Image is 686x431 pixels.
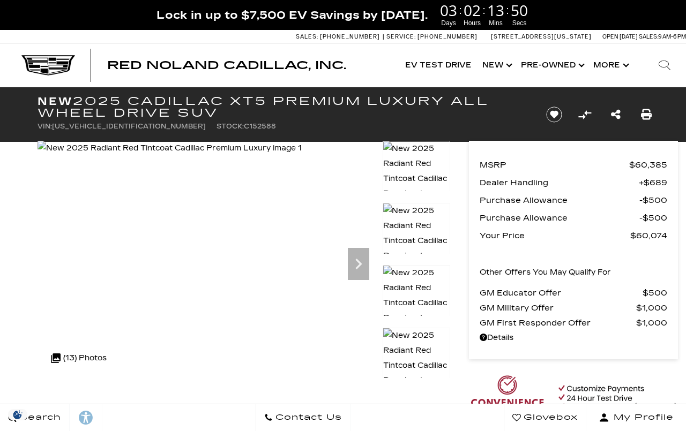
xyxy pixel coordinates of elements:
[480,175,667,190] a: Dealer Handling $689
[38,123,52,130] span: VIN:
[5,409,30,420] img: Opt-Out Icon
[480,157,667,172] a: MSRP $60,385
[386,33,416,40] span: Service:
[577,107,593,123] button: Compare vehicle
[459,2,462,18] span: :
[244,123,276,130] span: C152588
[21,55,75,75] img: Cadillac Dark Logo with Cadillac White Text
[542,106,566,123] button: Save vehicle
[438,3,459,18] span: 03
[17,410,61,425] span: Search
[509,18,530,28] span: Secs
[521,410,578,425] span: Glovebox
[383,265,450,341] img: New 2025 Radiant Red Tintcoat Cadillac Premium Luxury image 3
[611,107,621,122] a: Share this New 2025 Cadillac XT5 Premium Luxury All Wheel Drive SUV
[643,285,667,300] span: $500
[639,193,667,208] span: $500
[506,2,509,18] span: :
[639,175,667,190] span: $689
[52,123,206,130] span: [US_VEHICLE_IDENTIFICATION_NUMBER]
[486,18,506,28] span: Mins
[629,157,667,172] span: $60,385
[504,404,586,431] a: Glovebox
[641,107,652,122] a: Print this New 2025 Cadillac XT5 Premium Luxury All Wheel Drive SUV
[480,315,667,330] a: GM First Responder Offer $1,000
[639,210,667,225] span: $500
[602,33,638,40] span: Open [DATE]
[383,141,450,217] img: New 2025 Radiant Red Tintcoat Cadillac Premium Luxury image 1
[46,345,112,371] div: (13) Photos
[480,300,667,315] a: GM Military Offer $1,000
[480,228,630,243] span: Your Price
[417,33,478,40] span: [PHONE_NUMBER]
[639,33,658,40] span: Sales:
[462,3,482,18] span: 02
[480,193,667,208] a: Purchase Allowance $500
[438,18,459,28] span: Days
[5,409,30,420] section: Click to Open Cookie Consent Modal
[273,410,342,425] span: Contact Us
[480,285,667,300] a: GM Educator Offer $500
[480,210,639,225] span: Purchase Allowance
[383,34,480,40] a: Service: [PHONE_NUMBER]
[609,410,674,425] span: My Profile
[107,60,346,71] a: Red Noland Cadillac, Inc.
[480,315,636,330] span: GM First Responder Offer
[480,175,639,190] span: Dealer Handling
[586,404,686,431] button: Open user profile menu
[217,123,244,130] span: Stock:
[38,95,73,108] strong: New
[480,300,636,315] span: GM Military Offer
[588,44,632,87] button: More
[491,33,592,40] a: [STREET_ADDRESS][US_STATE]
[636,315,667,330] span: $1,000
[486,3,506,18] span: 13
[636,300,667,315] span: $1,000
[320,33,380,40] span: [PHONE_NUMBER]
[348,248,369,280] div: Next
[383,328,450,404] img: New 2025 Radiant Red Tintcoat Cadillac Premium Luxury image 4
[509,3,530,18] span: 50
[256,404,351,431] a: Contact Us
[480,228,667,243] a: Your Price $60,074
[156,8,428,22] span: Lock in up to $7,500 EV Savings by [DATE].
[400,44,477,87] a: EV Test Drive
[668,5,681,18] a: Close
[383,203,450,279] img: New 2025 Radiant Red Tintcoat Cadillac Premium Luxury image 2
[482,2,486,18] span: :
[477,44,516,87] a: New
[480,157,629,172] span: MSRP
[658,33,686,40] span: 9 AM-6 PM
[107,59,346,72] span: Red Noland Cadillac, Inc.
[296,34,383,40] a: Sales: [PHONE_NUMBER]
[38,141,302,156] img: New 2025 Radiant Red Tintcoat Cadillac Premium Luxury image 1
[516,44,588,87] a: Pre-Owned
[630,228,667,243] span: $60,074
[480,193,639,208] span: Purchase Allowance
[38,95,528,119] h1: 2025 Cadillac XT5 Premium Luxury All Wheel Drive SUV
[480,330,667,345] a: Details
[480,285,643,300] span: GM Educator Offer
[462,18,482,28] span: Hours
[480,210,667,225] a: Purchase Allowance $500
[296,33,318,40] span: Sales:
[480,265,611,280] p: Other Offers You May Qualify For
